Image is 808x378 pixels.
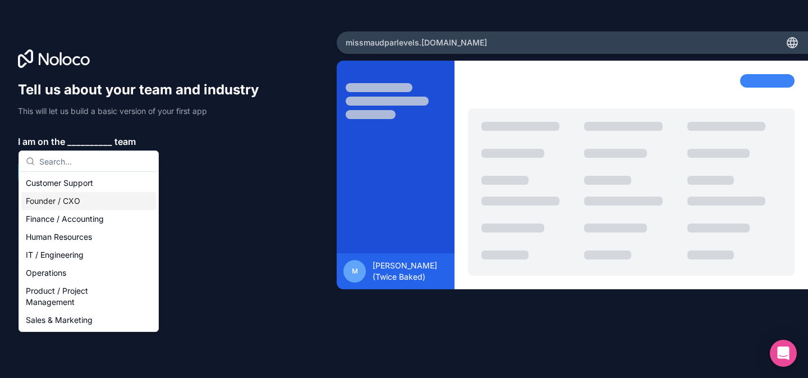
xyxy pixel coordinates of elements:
[18,106,269,117] p: This will let us build a basic version of your first app
[21,192,156,210] div: Founder / CXO
[114,135,136,148] span: team
[21,210,156,228] div: Finance / Accounting
[18,135,65,148] span: I am on the
[67,135,112,148] span: __________
[21,264,156,282] div: Operations
[21,174,156,192] div: Customer Support
[21,282,156,311] div: Product / Project Management
[39,151,151,171] input: Search...
[19,172,158,331] div: Suggestions
[352,267,358,276] span: M
[18,81,269,99] h1: Tell us about your team and industry
[21,311,156,329] div: Sales & Marketing
[373,260,448,283] span: [PERSON_NAME] (Twice Baked)
[770,340,797,367] div: Open Intercom Messenger
[21,246,156,264] div: IT / Engineering
[21,228,156,246] div: Human Resources
[346,37,487,48] span: missmaudparlevels .[DOMAIN_NAME]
